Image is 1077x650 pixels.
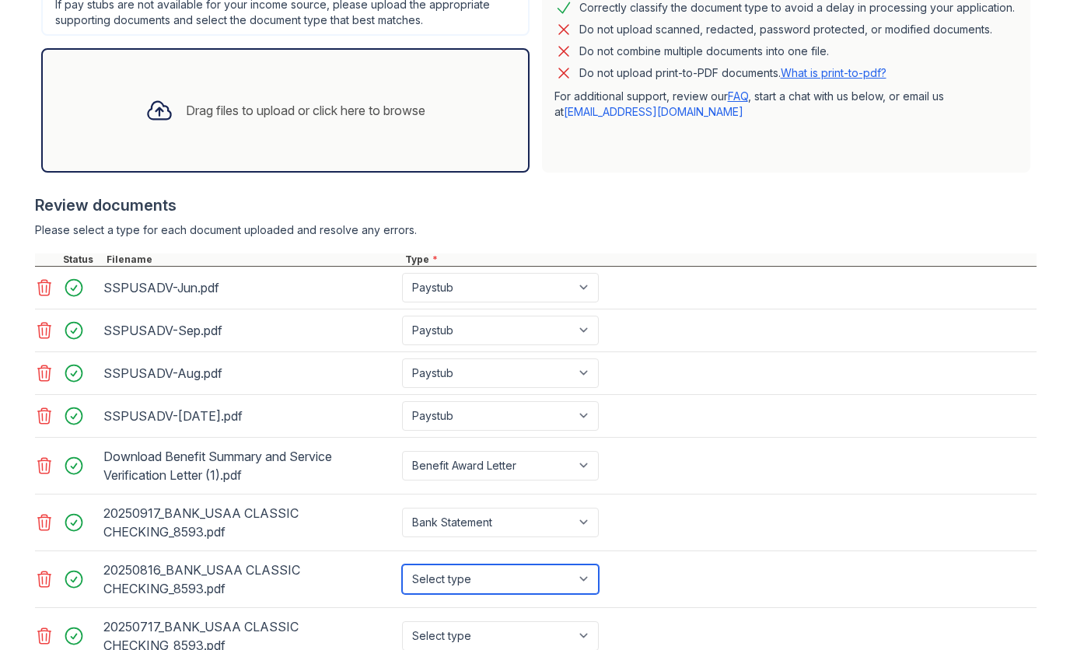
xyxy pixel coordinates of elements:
[564,105,743,118] a: [EMAIL_ADDRESS][DOMAIN_NAME]
[728,89,748,103] a: FAQ
[579,65,886,81] p: Do not upload print-to-PDF documents.
[402,253,1037,266] div: Type
[186,101,425,120] div: Drag files to upload or click here to browse
[35,222,1037,238] div: Please select a type for each document uploaded and resolve any errors.
[103,275,396,300] div: SSPUSADV-Jun.pdf
[781,66,886,79] a: What is print-to-pdf?
[103,318,396,343] div: SSPUSADV-Sep.pdf
[103,361,396,386] div: SSPUSADV-Aug.pdf
[103,444,396,487] div: Download Benefit Summary and Service Verification Letter (1).pdf
[579,20,992,39] div: Do not upload scanned, redacted, password protected, or modified documents.
[579,42,829,61] div: Do not combine multiple documents into one file.
[35,194,1037,216] div: Review documents
[60,253,103,266] div: Status
[103,253,402,266] div: Filename
[103,501,396,544] div: 20250917_BANK_USAA CLASSIC CHECKING_8593.pdf
[103,404,396,428] div: SSPUSADV-[DATE].pdf
[103,557,396,601] div: 20250816_BANK_USAA CLASSIC CHECKING_8593.pdf
[554,89,1018,120] p: For additional support, review our , start a chat with us below, or email us at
